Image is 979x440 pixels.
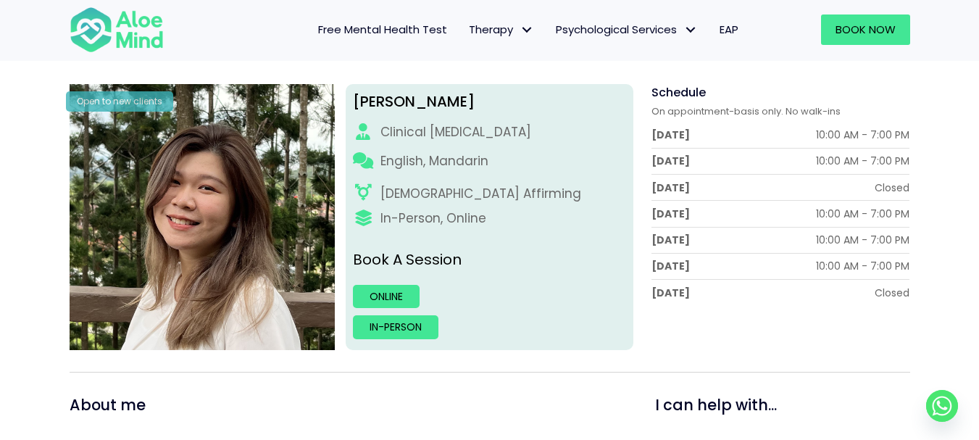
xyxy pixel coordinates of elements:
div: Open to new clients [66,91,173,111]
span: Schedule [651,84,706,101]
div: [PERSON_NAME] [353,91,626,112]
img: Kelly Clinical Psychologist [70,84,336,350]
div: Closed [875,286,909,300]
span: Book Now [836,22,896,37]
span: EAP [720,22,738,37]
a: EAP [709,14,749,45]
span: Therapy: submenu [517,20,538,41]
div: 10:00 AM - 7:00 PM [816,154,909,168]
div: In-Person, Online [380,209,486,228]
span: I can help with... [655,394,777,415]
span: On appointment-basis only. No walk-ins [651,104,841,118]
div: Closed [875,180,909,195]
div: Clinical [MEDICAL_DATA] [380,123,531,141]
div: [DATE] [651,154,690,168]
span: Psychological Services: submenu [680,20,701,41]
div: [DATE] [651,128,690,142]
div: 10:00 AM - 7:00 PM [816,207,909,221]
a: Book Now [821,14,910,45]
span: Free Mental Health Test [318,22,447,37]
div: [DATE] [651,207,690,221]
a: Online [353,285,420,308]
a: Psychological ServicesPsychological Services: submenu [545,14,709,45]
div: 10:00 AM - 7:00 PM [816,259,909,273]
span: Psychological Services [556,22,698,37]
div: [DATE] [651,233,690,247]
div: [DATE] [651,286,690,300]
div: [DATE] [651,259,690,273]
a: TherapyTherapy: submenu [458,14,545,45]
div: [DEMOGRAPHIC_DATA] Affirming [380,185,581,203]
span: Therapy [469,22,534,37]
a: In-person [353,315,438,339]
span: About me [70,394,146,415]
div: [DATE] [651,180,690,195]
a: Whatsapp [926,390,958,422]
div: 10:00 AM - 7:00 PM [816,128,909,142]
img: Aloe mind Logo [70,6,164,54]
nav: Menu [183,14,749,45]
p: English, Mandarin [380,152,488,170]
p: Book A Session [353,249,626,270]
a: Free Mental Health Test [307,14,458,45]
div: 10:00 AM - 7:00 PM [816,233,909,247]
